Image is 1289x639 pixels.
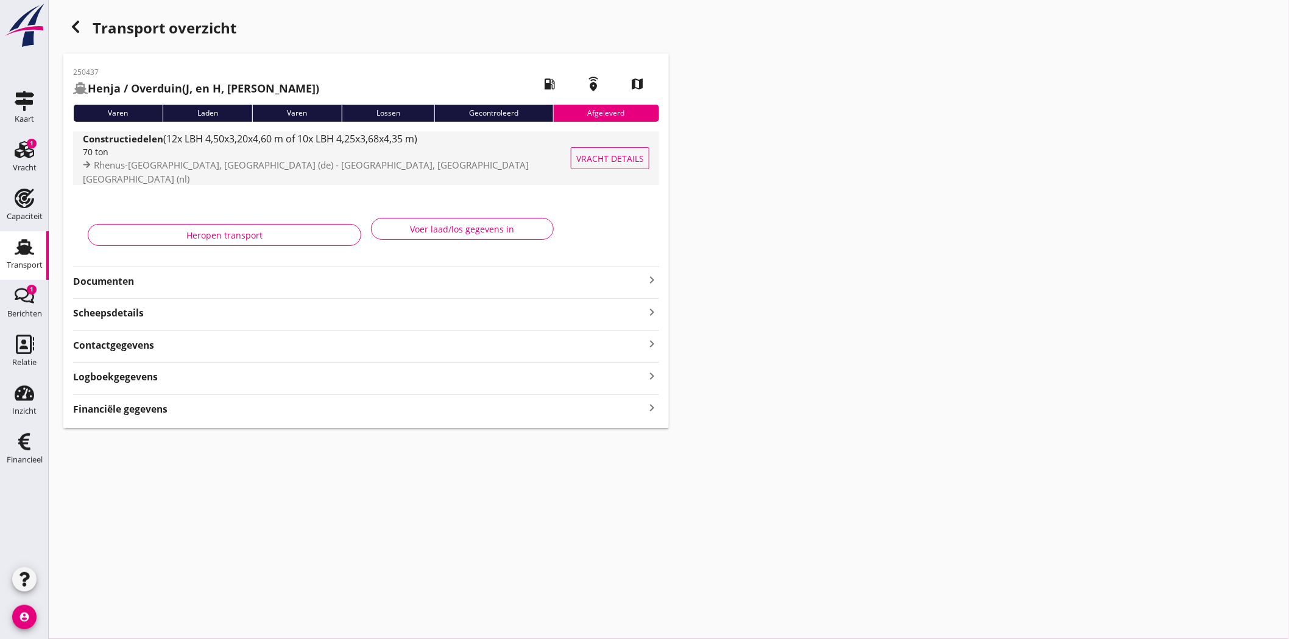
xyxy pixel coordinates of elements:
[88,81,182,96] strong: Henja / Overduin
[73,67,319,78] p: 250437
[73,338,154,352] strong: Contactgegevens
[83,159,529,185] span: Rhenus-[GEOGRAPHIC_DATA], [GEOGRAPHIC_DATA] (de) - [GEOGRAPHIC_DATA], [GEOGRAPHIC_DATA] [GEOGRAPH...
[163,105,253,122] div: Laden
[98,229,351,242] div: Heropen transport
[576,67,610,101] i: emergency_share
[73,80,319,97] h2: (J, en H, [PERSON_NAME])
[83,145,579,158] div: 70 ton
[12,605,37,629] i: account_circle
[644,336,659,352] i: keyboard_arrow_right
[12,407,37,415] div: Inzicht
[73,306,144,320] strong: Scheepsdetails
[27,139,37,148] div: 1
[2,3,46,48] img: logo-small.a267ee39.svg
[73,402,168,416] strong: Financiële gegevens
[381,223,543,236] div: Voer laad/los gegevens in
[644,400,659,416] i: keyboard_arrow_right
[342,105,435,122] div: Lossen
[88,224,361,246] button: Heropen transport
[644,304,659,320] i: keyboard_arrow_right
[371,218,554,240] button: Voer laad/los gegevens in
[73,105,163,122] div: Varen
[12,358,37,366] div: Relatie
[434,105,553,122] div: Gecontroleerd
[163,132,417,145] span: (12x LBH 4,50x3,20x4,60 m of 10x LBH 4,25x3,68x4,35 m)
[576,152,644,165] span: Vracht details
[7,212,43,220] div: Capaciteit
[252,105,342,122] div: Varen
[532,67,567,101] i: local_gas_station
[7,456,43,464] div: Financieel
[644,273,659,287] i: keyboard_arrow_right
[13,164,37,172] div: Vracht
[620,67,654,101] i: map
[571,147,649,169] button: Vracht details
[73,274,644,288] strong: Documenten
[73,131,659,185] a: Constructiedelen(12x LBH 4,50x3,20x4,60 m of 10x LBH 4,25x3,68x4,35 m)70 tonRhenus-[GEOGRAPHIC_DA...
[7,310,42,318] div: Berichten
[644,368,659,384] i: keyboard_arrow_right
[15,115,34,123] div: Kaart
[553,105,660,122] div: Afgeleverd
[83,133,163,145] strong: Constructiedelen
[73,370,158,384] strong: Logboekgegevens
[63,15,669,44] div: Transport overzicht
[27,285,37,295] div: 1
[7,261,43,269] div: Transport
